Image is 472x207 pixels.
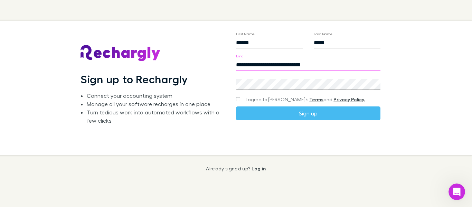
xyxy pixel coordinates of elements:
[246,96,365,103] span: I agree to [PERSON_NAME]’s and
[87,108,225,125] li: Turn tedious work into automated workflows with a few clicks
[87,92,225,100] li: Connect your accounting system
[206,166,266,171] p: Already signed up?
[449,184,465,200] iframe: Intercom live chat
[314,31,333,36] label: Last Name
[236,106,380,120] button: Sign up
[252,166,266,171] a: Log in
[81,45,161,62] img: Rechargly's Logo
[333,96,365,102] a: Privacy Policy.
[87,100,225,108] li: Manage all your software recharges in one place
[236,53,245,58] label: Email
[236,31,255,36] label: First Name
[81,73,188,86] h1: Sign up to Rechargly
[309,96,323,102] a: Terms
